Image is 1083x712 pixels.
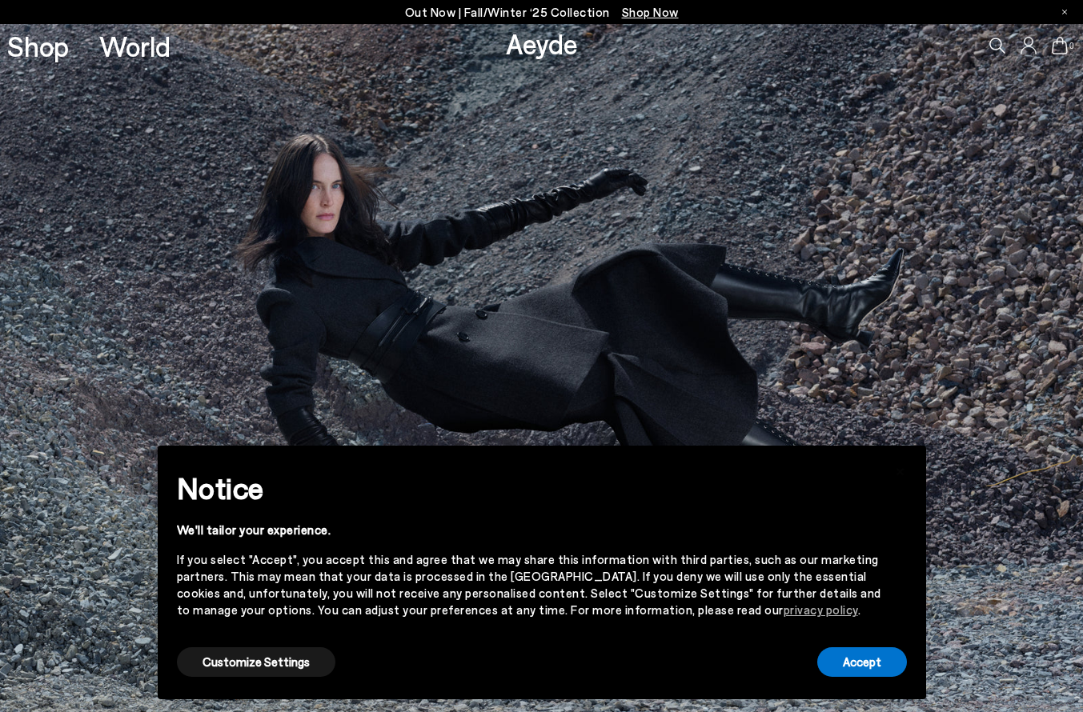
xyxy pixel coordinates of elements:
[817,647,907,677] button: Accept
[895,458,906,481] span: ×
[177,551,881,618] div: If you select "Accept", you accept this and agree that we may share this information with third p...
[177,647,335,677] button: Customize Settings
[881,450,920,489] button: Close this notice
[177,467,881,509] h2: Notice
[784,602,858,617] a: privacy policy
[177,522,881,538] div: We'll tailor your experience.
